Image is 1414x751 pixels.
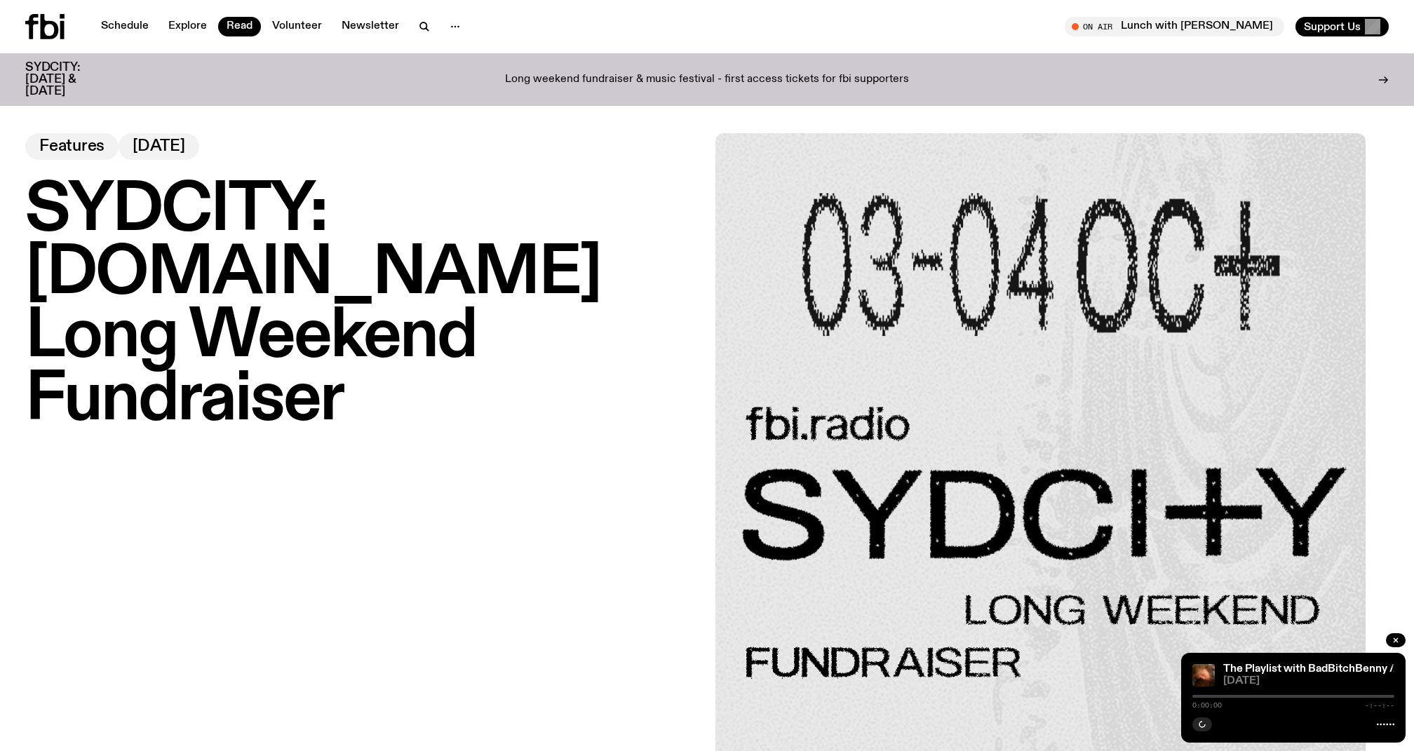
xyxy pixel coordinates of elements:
[1365,702,1394,709] span: -:--:--
[264,17,330,36] a: Volunteer
[93,17,157,36] a: Schedule
[25,180,699,432] h1: SYDCITY: [DOMAIN_NAME] Long Weekend Fundraiser
[1304,20,1361,33] span: Support Us
[1295,17,1389,36] button: Support Us
[218,17,261,36] a: Read
[1223,676,1394,686] span: [DATE]
[160,17,215,36] a: Explore
[1192,702,1222,709] span: 0:00:00
[505,74,909,86] p: Long weekend fundraiser & music festival - first access tickets for fbi supporters
[133,139,185,154] span: [DATE]
[333,17,408,36] a: Newsletter
[39,139,105,154] span: Features
[1065,17,1284,36] button: On AirLunch with [PERSON_NAME]
[25,62,115,97] h3: SYDCITY: [DATE] & [DATE]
